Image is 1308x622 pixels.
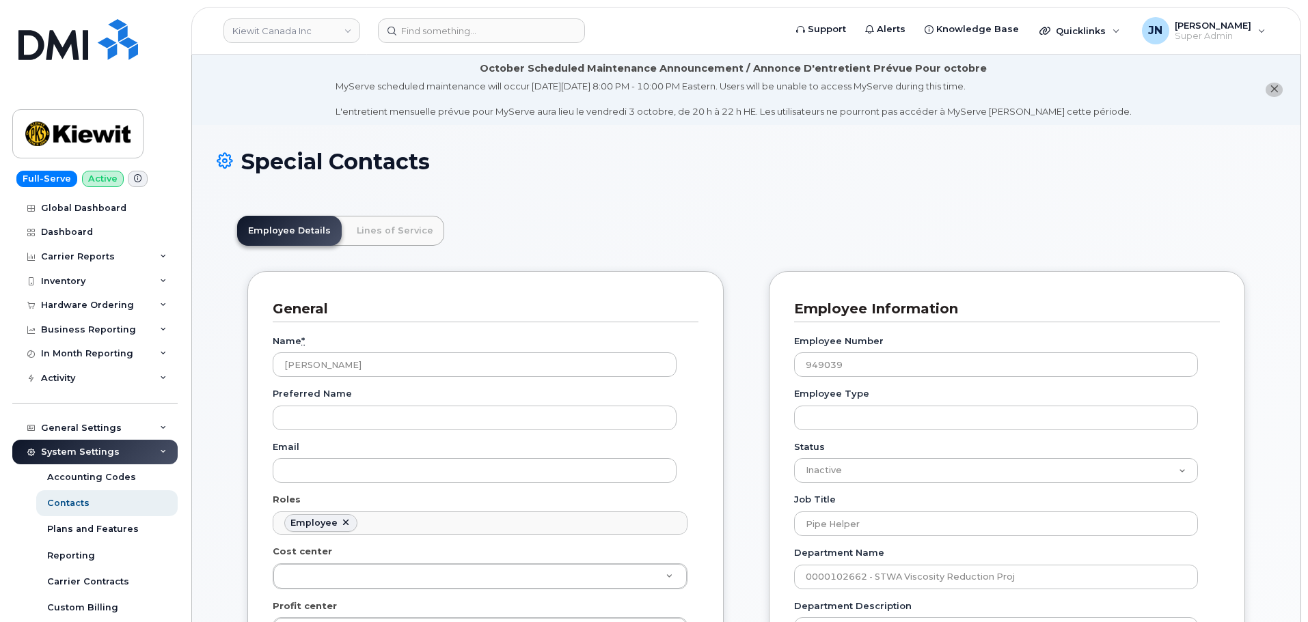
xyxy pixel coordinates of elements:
[794,599,912,612] label: Department Description
[273,545,332,558] label: Cost center
[301,335,305,346] abbr: required
[273,440,299,453] label: Email
[794,300,1210,318] h3: Employee Information
[237,216,342,246] a: Employee Details
[794,335,884,348] label: Employee Number
[346,216,444,246] a: Lines of Service
[273,387,352,400] label: Preferred Name
[1266,83,1283,97] button: close notification
[794,493,836,506] label: Job Title
[273,599,337,612] label: Profit center
[273,300,688,318] h3: General
[290,518,338,528] div: Employee
[1249,563,1298,612] iframe: Messenger Launcher
[336,80,1132,118] div: MyServe scheduled maintenance will occur [DATE][DATE] 8:00 PM - 10:00 PM Eastern. Users will be u...
[480,61,987,76] div: October Scheduled Maintenance Announcement / Annonce D'entretient Prévue Pour octobre
[794,546,884,559] label: Department Name
[273,493,301,506] label: Roles
[273,335,305,348] label: Name
[794,387,869,400] label: Employee Type
[794,440,825,453] label: Status
[217,150,1276,173] h1: Special Contacts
